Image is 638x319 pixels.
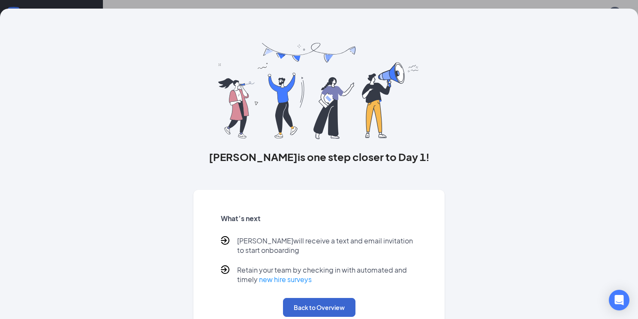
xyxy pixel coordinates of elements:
[237,265,418,284] p: Retain your team by checking in with automated and timely
[218,43,419,139] img: you are all set
[283,298,355,317] button: Back to Overview
[193,149,445,164] h3: [PERSON_NAME] is one step closer to Day 1!
[221,214,418,223] h5: What’s next
[259,275,312,284] a: new hire surveys
[237,236,418,255] p: [PERSON_NAME] will receive a text and email invitation to start onboarding
[609,290,629,310] div: Open Intercom Messenger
